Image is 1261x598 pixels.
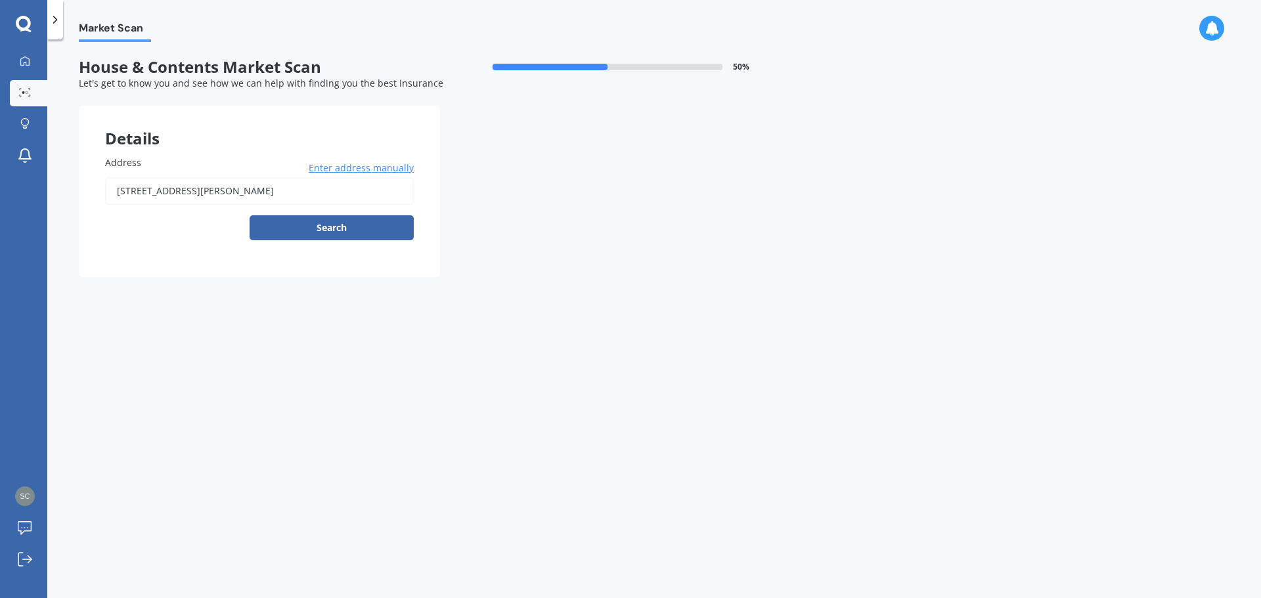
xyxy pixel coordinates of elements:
button: Search [250,215,414,240]
img: 981d32f57d7fbbb64c7abb56ef803d7d [15,486,35,506]
span: House & Contents Market Scan [79,58,440,77]
input: Enter address [105,177,414,205]
span: Let's get to know you and see how we can help with finding you the best insurance [79,77,443,89]
span: Address [105,156,141,169]
div: Details [79,106,440,145]
span: 50 % [733,62,749,72]
span: Market Scan [79,22,151,39]
span: Enter address manually [309,161,414,175]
